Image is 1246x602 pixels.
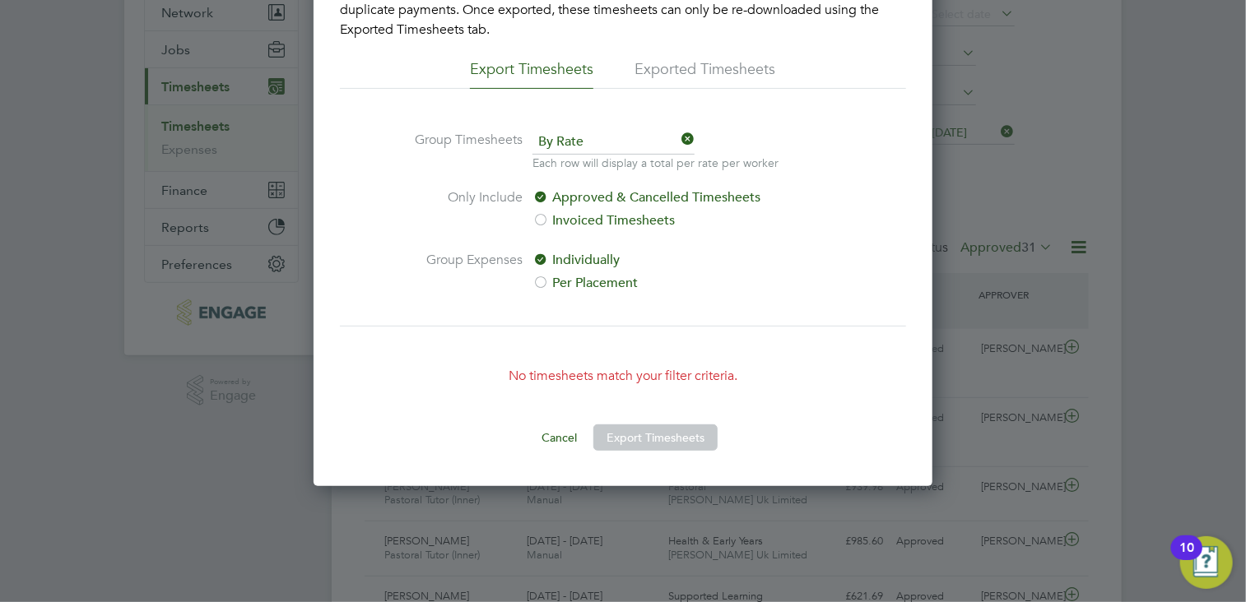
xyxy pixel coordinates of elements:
[532,155,779,171] p: Each row will display a total per rate per worker
[532,250,808,270] label: Individually
[593,424,718,451] button: Export Timesheets
[532,273,808,293] label: Per Placement
[399,250,523,293] label: Group Expenses
[532,211,808,230] label: Invoiced Timesheets
[532,130,695,155] span: By Rate
[1180,536,1233,589] button: Open Resource Center, 10 new notifications
[1179,548,1194,569] div: 10
[470,59,593,89] li: Export Timesheets
[528,424,590,451] button: Cancel
[399,130,523,168] label: Group Timesheets
[399,188,523,230] label: Only Include
[635,59,775,89] li: Exported Timesheets
[340,366,906,386] p: No timesheets match your filter criteria.
[532,188,808,207] label: Approved & Cancelled Timesheets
